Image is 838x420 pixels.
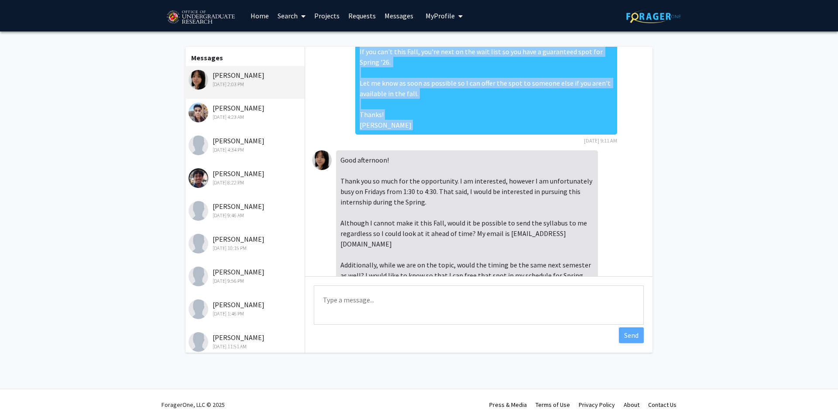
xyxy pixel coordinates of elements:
[189,70,302,88] div: [PERSON_NAME]
[189,267,302,285] div: [PERSON_NAME]
[189,168,208,188] img: Amar Dhillon
[310,0,344,31] a: Projects
[189,234,208,253] img: David Guan
[164,7,237,28] img: University of Maryland Logo
[189,103,302,121] div: [PERSON_NAME]
[189,310,302,318] div: [DATE] 1:46 PM
[189,234,302,252] div: [PERSON_NAME]
[536,401,570,409] a: Terms of Use
[489,401,527,409] a: Press & Media
[189,343,302,351] div: [DATE] 11:51 AM
[189,179,302,187] div: [DATE] 8:22 PM
[189,332,208,352] img: Eli Choi
[314,285,644,325] textarea: Message
[246,0,273,31] a: Home
[626,10,681,23] img: ForagerOne Logo
[380,0,418,31] a: Messages
[189,267,208,286] img: Shriyans Sairy
[7,381,37,413] iframe: Chat
[579,401,615,409] a: Privacy Policy
[426,11,455,20] span: My Profile
[189,201,302,219] div: [PERSON_NAME]
[189,299,302,318] div: [PERSON_NAME]
[189,135,208,155] img: Jonathan Solomon
[189,277,302,285] div: [DATE] 9:56 PM
[312,150,332,170] img: Margaret Hermanto
[189,146,302,154] div: [DATE] 4:34 PM
[191,53,223,62] b: Messages
[189,244,302,252] div: [DATE] 10:15 PM
[189,113,302,121] div: [DATE] 4:23 AM
[273,0,310,31] a: Search
[189,80,302,88] div: [DATE] 2:03 PM
[189,168,302,187] div: [PERSON_NAME]
[624,401,639,409] a: About
[189,212,302,219] div: [DATE] 9:46 AM
[189,201,208,221] img: Malaika Asif
[584,137,617,144] span: [DATE] 9:11 AM
[189,135,302,154] div: [PERSON_NAME]
[344,0,380,31] a: Requests
[189,332,302,351] div: [PERSON_NAME]
[189,103,208,122] img: Michael Morton
[189,70,208,90] img: Margaret Hermanto
[161,389,225,420] div: ForagerOne, LLC © 2025
[189,299,208,319] img: Afaan Kamran
[648,401,677,409] a: Contact Us
[336,150,598,348] div: Good afternoon! Thank you so much for the opportunity. I am interested, however I am unfortunatel...
[619,327,644,343] button: Send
